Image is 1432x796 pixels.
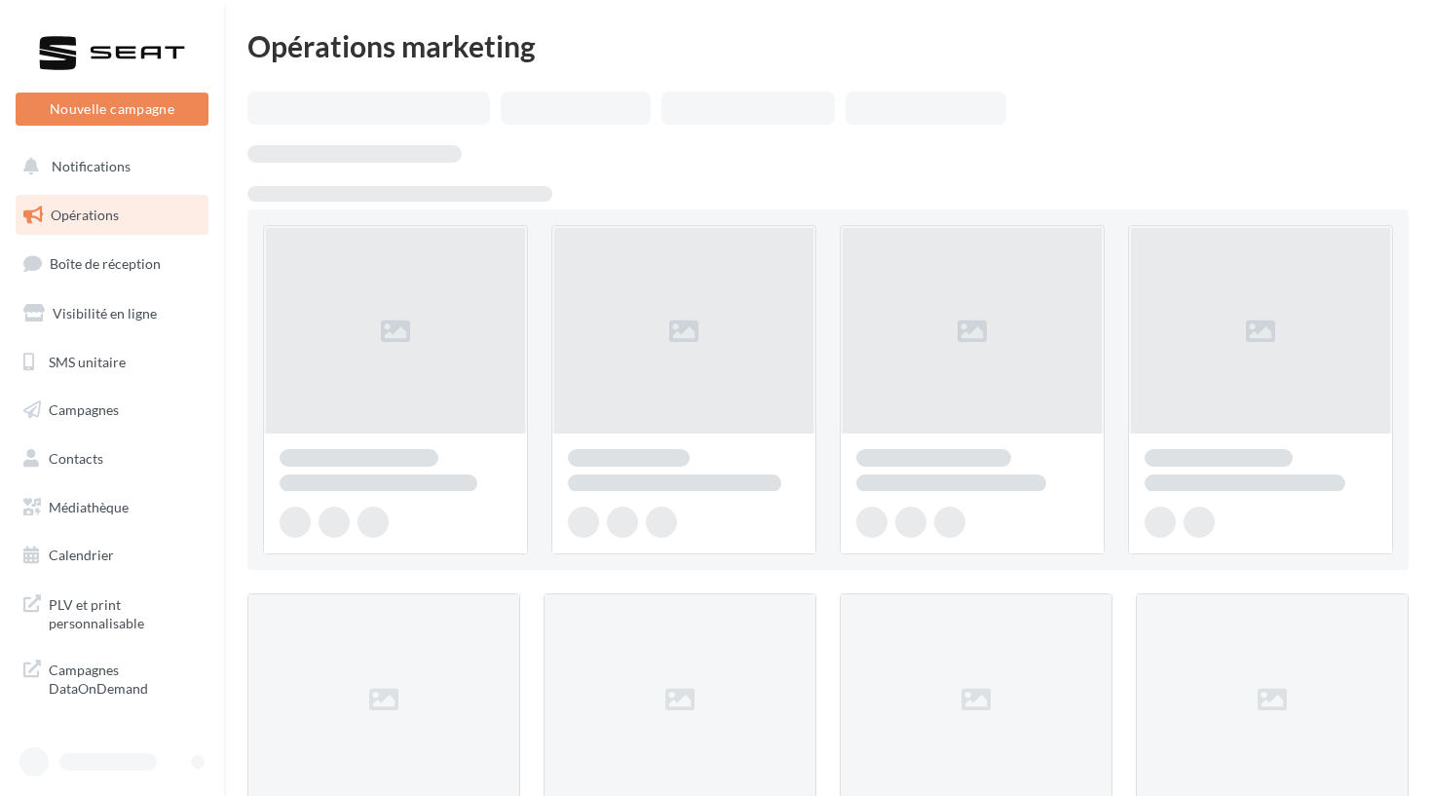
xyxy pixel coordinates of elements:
a: Campagnes [12,390,212,431]
a: Calendrier [12,535,212,576]
a: Campagnes DataOnDemand [12,649,212,706]
span: SMS unitaire [49,353,126,369]
a: Boîte de réception [12,243,212,284]
button: Notifications [12,146,205,187]
span: Médiathèque [49,499,129,515]
span: PLV et print personnalisable [49,591,201,633]
span: Campagnes DataOnDemand [49,657,201,699]
a: Opérations [12,195,212,236]
div: Opérations marketing [247,31,1409,60]
span: Campagnes [49,401,119,418]
a: SMS unitaire [12,342,212,383]
a: Médiathèque [12,487,212,528]
a: PLV et print personnalisable [12,584,212,641]
a: Contacts [12,438,212,479]
span: Notifications [52,158,131,174]
span: Visibilité en ligne [53,305,157,322]
span: Opérations [51,207,119,223]
span: Calendrier [49,547,114,563]
a: Visibilité en ligne [12,293,212,334]
span: Contacts [49,450,103,467]
button: Nouvelle campagne [16,93,208,126]
span: Boîte de réception [50,255,161,272]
